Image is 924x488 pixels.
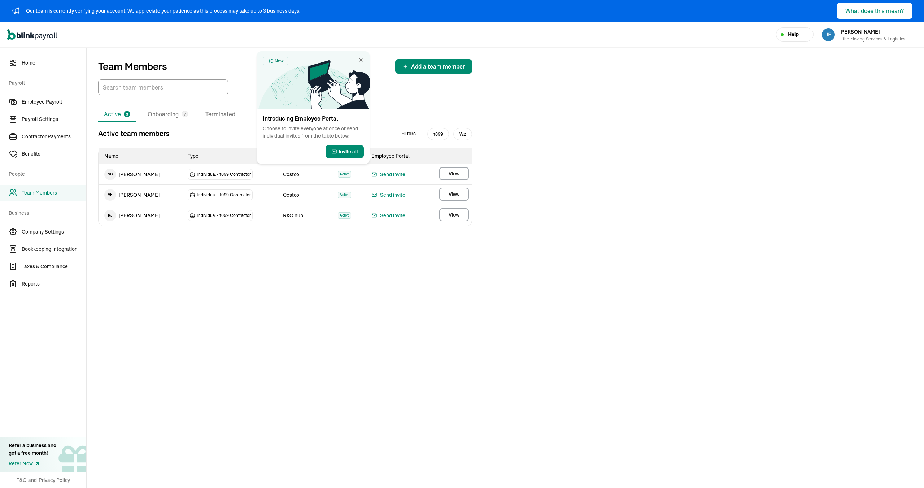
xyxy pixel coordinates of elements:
span: T&C [17,476,26,484]
span: Business [9,202,82,222]
p: Choose to invite everyone at once or send individual invites from the table below. [263,125,364,139]
button: What does this mean? [837,3,912,19]
p: Active team members [98,128,170,139]
span: Reports [22,280,86,288]
div: Our team is currently verifying your account. We appreciate your patience as this process may tak... [26,7,300,15]
span: Active [338,192,351,198]
span: Payroll Settings [22,116,86,123]
span: Individual - 1099 Contractor [197,191,251,199]
h3: Introducing Employee Portal [263,115,364,122]
div: Lithe Moving Services & Logistics [839,36,905,42]
span: Active [338,171,351,178]
span: 7 [184,112,186,117]
span: Active [338,212,351,219]
input: TextInput [98,79,228,95]
li: Onboarding [142,107,194,122]
span: Costco [283,192,299,198]
p: Team Members [98,61,167,72]
span: Privacy Policy [39,476,70,484]
nav: Global [7,24,57,45]
li: Active [98,107,136,122]
th: Name [99,148,182,164]
span: Filters [401,130,416,138]
button: Send invite [371,170,405,179]
span: Company Settings [22,228,86,236]
span: N G [104,169,116,180]
span: [PERSON_NAME] [839,29,880,35]
span: RXO hub [283,212,303,219]
td: [PERSON_NAME] [99,164,182,184]
button: Close card [358,57,364,63]
span: Home [22,59,86,67]
button: Help [776,27,814,42]
button: Send invite [371,191,405,199]
td: [PERSON_NAME] [99,205,182,226]
span: Contractor Payments [22,133,86,140]
span: R J [104,210,116,221]
span: Individual - 1099 Contractor [197,212,251,219]
button: View [439,208,469,221]
span: Help [788,31,799,38]
span: Employee Portal [371,153,410,159]
span: Invite all [339,148,358,155]
div: Refer a business and get a free month! [9,442,56,457]
button: [PERSON_NAME]Lithe Moving Services & Logistics [819,26,917,44]
span: Add a team member [411,62,465,71]
span: View [449,170,459,177]
li: Terminated [200,107,241,122]
span: Benefits [22,150,86,158]
span: View [449,191,459,198]
span: New [275,57,284,65]
span: Costco [283,171,299,178]
span: V R [104,189,116,201]
span: Team Members [22,189,86,197]
span: Employee Payroll [22,98,86,106]
span: Taxes & Compliance [22,263,86,270]
iframe: Chat Widget [800,410,924,488]
span: W2 [453,128,472,140]
a: Refer Now [9,460,56,467]
th: Type [182,148,277,164]
button: View [439,167,469,180]
button: View [439,188,469,201]
td: [PERSON_NAME] [99,185,182,205]
span: 1099 [427,128,449,140]
div: What does this mean? [845,6,904,15]
button: Invite all [326,145,364,158]
span: Bookkeeping Integration [22,245,86,253]
span: 3 [126,112,128,117]
span: View [449,211,459,218]
span: Payroll [9,72,82,92]
button: Send invite [371,211,405,220]
button: Add a team member [395,59,472,74]
span: People [9,163,82,183]
span: Individual - 1099 Contractor [197,171,251,178]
